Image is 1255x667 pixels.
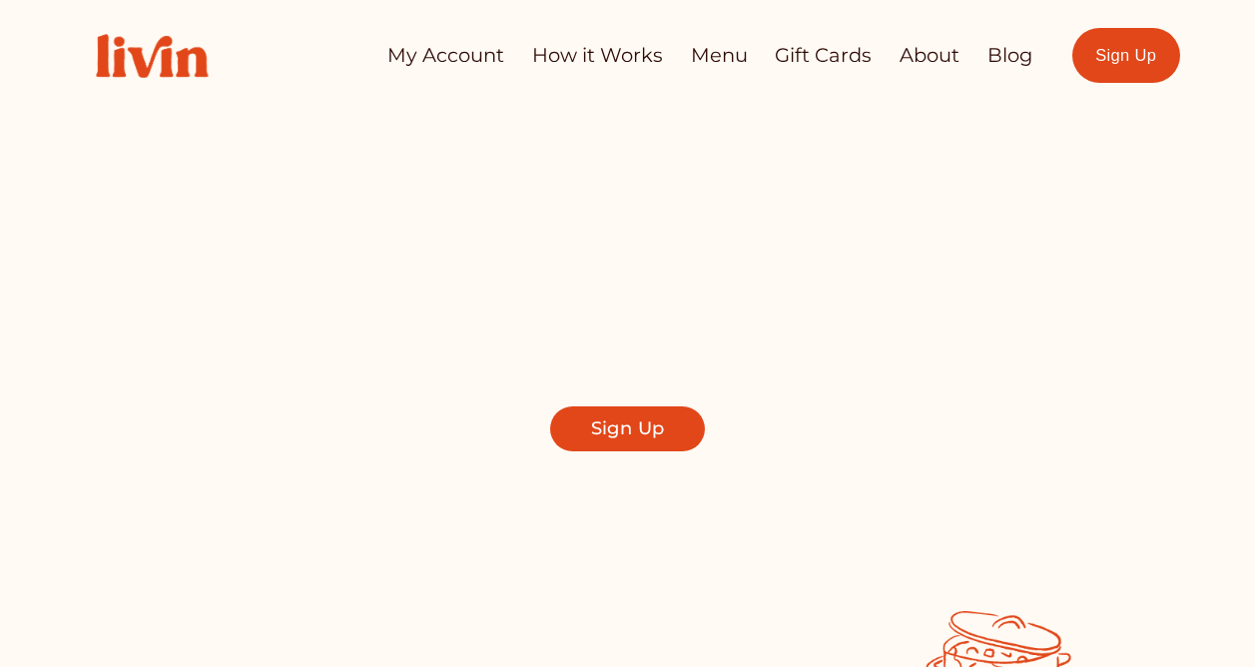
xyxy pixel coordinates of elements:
[987,36,1032,75] a: Blog
[775,36,872,75] a: Gift Cards
[900,36,959,75] a: About
[532,36,663,75] a: How it Works
[691,36,748,75] a: Menu
[252,178,1004,265] span: Take Back Your Evenings
[387,36,504,75] a: My Account
[75,13,229,99] img: Livin
[550,406,704,451] a: Sign Up
[1072,28,1180,83] a: Sign Up
[319,296,937,377] span: Find a local chef who prepares customized, healthy meals in your kitchen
